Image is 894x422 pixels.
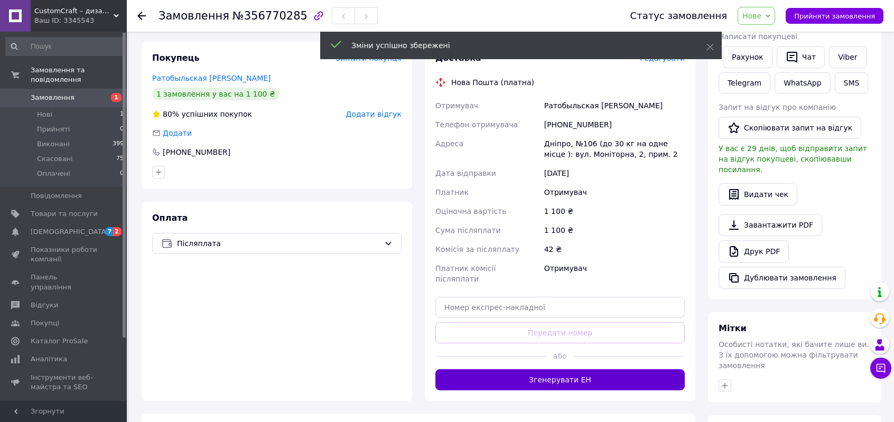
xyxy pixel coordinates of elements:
a: Telegram [719,72,770,93]
span: 0 [120,125,124,134]
span: Панель управління [31,273,98,292]
span: Оціночна вартість [435,207,506,215]
span: 75 [116,154,124,164]
span: Показники роботи компанії [31,245,98,264]
div: Дніпро, №106 (до 30 кг на одне місце ): вул. Моніторна, 2, прим. 2 [542,134,687,164]
span: Інструменти веб-майстра та SEO [31,373,98,392]
a: Друк PDF [719,240,789,262]
span: У вас є 29 днів, щоб відправити запит на відгук покупцеві, скопіювавши посилання. [719,144,867,174]
button: SMS [835,72,869,93]
div: Отримувач [542,259,687,288]
div: 42 ₴ [542,240,687,259]
span: 1 [111,93,122,102]
span: Виконані [37,139,70,149]
span: Каталог ProSale [31,336,88,346]
div: Отримувач [542,183,687,202]
span: Запит на відгук про компанію [719,103,836,111]
div: Ратобыльская [PERSON_NAME] [542,96,687,115]
span: Нове [742,12,761,20]
input: Пошук [5,37,125,56]
span: Платник комісії післяплати [435,264,496,283]
span: №356770285 [232,10,308,22]
div: 1 100 ₴ [542,221,687,240]
div: Повернутися назад [137,11,146,21]
span: Скасовані [37,154,73,164]
span: [DEMOGRAPHIC_DATA] [31,227,109,237]
span: Товари та послуги [31,209,98,219]
span: Замовлення [159,10,229,22]
a: Viber [829,46,866,68]
button: Рахунок [723,46,772,68]
span: або [547,351,572,361]
span: Оплачені [37,169,70,179]
span: Отримувач [435,101,478,110]
span: Додати [163,129,192,137]
span: Додати відгук [346,110,402,118]
span: Нові [37,110,52,119]
span: Комісія за післяплату [435,245,519,254]
button: Видати чек [719,183,797,205]
span: Замовлення та повідомлення [31,65,127,85]
span: 80% [163,110,179,118]
div: Нова Пошта (платна) [449,77,537,88]
span: Відгуки [31,301,58,310]
button: Прийняти замовлення [786,8,883,24]
button: Згенерувати ЕН [435,369,685,390]
a: WhatsApp [775,72,830,93]
span: Прийняти замовлення [794,12,875,20]
div: Ваш ID: 3345543 [34,16,127,25]
span: Особисті нотатки, які бачите лише ви. З їх допомогою можна фільтрувати замовлення [719,340,869,370]
span: Управління сайтом [31,400,98,419]
span: Адреса [435,139,463,148]
span: Редагувати [640,54,685,62]
span: Повідомлення [31,191,82,201]
span: Сума післяплати [435,226,501,235]
span: 0 [120,169,124,179]
span: Телефон отримувача [435,120,518,129]
span: 399 [113,139,124,149]
div: успішних покупок [152,109,252,119]
span: Доставка [435,53,481,63]
a: Ратобыльская [PERSON_NAME] [152,74,271,82]
span: Платник [435,188,469,196]
div: 1 100 ₴ [542,202,687,221]
span: CustomCraft – дизайн майстерня лазерної порізки та ультрафіолетового друку [34,6,114,16]
span: 7 [105,227,114,236]
span: Післяплата [177,238,380,249]
span: Прийняті [37,125,70,134]
div: [PHONE_NUMBER] [162,147,231,157]
div: [PHONE_NUMBER] [542,115,687,134]
div: [DATE] [542,164,687,183]
span: Дата відправки [435,169,496,177]
button: Чат з покупцем [870,358,891,379]
button: Скопіювати запит на відгук [719,117,861,139]
div: Статус замовлення [630,11,728,21]
span: Покупець [152,53,200,63]
span: Написати покупцеві [719,32,797,41]
span: Замовлення [31,93,74,102]
span: Аналітика [31,354,67,364]
span: Оплата [152,213,188,223]
div: Зміни успішно збережені [351,40,680,51]
input: Номер експрес-накладної [435,297,685,318]
span: Мітки [719,323,747,333]
span: Покупці [31,318,59,328]
div: 1 замовлення у вас на 1 100 ₴ [152,88,280,100]
span: 1 [120,110,124,119]
button: Чат [777,46,825,68]
a: Завантажити PDF [719,214,822,236]
button: Дублювати замовлення [719,267,845,289]
span: 2 [113,227,122,236]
